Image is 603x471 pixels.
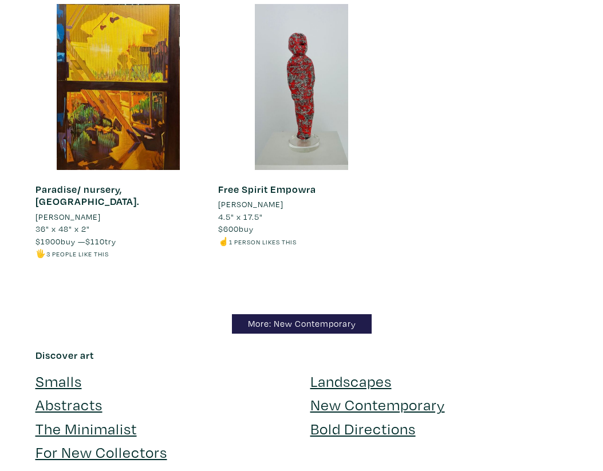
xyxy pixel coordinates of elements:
li: [PERSON_NAME] [218,198,283,211]
a: The Minimalist [36,418,137,438]
a: For New Collectors [36,442,167,462]
span: buy — try [36,236,116,247]
span: 36" x 48" x 2" [36,223,90,234]
h6: Discover art [36,349,568,362]
a: Paradise/ nursery, [GEOGRAPHIC_DATA]. [36,183,139,208]
a: [PERSON_NAME] [36,211,202,223]
a: Free Spirit Empowra [218,183,316,196]
small: 1 person likes this [229,238,297,246]
a: More: New Contemporary [232,314,372,334]
a: [PERSON_NAME] [218,198,384,211]
small: 3 people like this [46,250,109,258]
a: Abstracts [36,394,103,414]
li: ☝️ [218,235,384,248]
a: New Contemporary [310,394,445,414]
span: $1900 [36,236,61,247]
a: Smalls [36,371,82,391]
span: $600 [218,223,239,234]
span: 4.5" x 17.5" [218,211,263,222]
li: [PERSON_NAME] [36,211,101,223]
li: 🖐️ [36,247,202,260]
span: buy [218,223,254,234]
a: Landscapes [310,371,392,391]
a: Bold Directions [310,418,416,438]
span: $110 [85,236,105,247]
